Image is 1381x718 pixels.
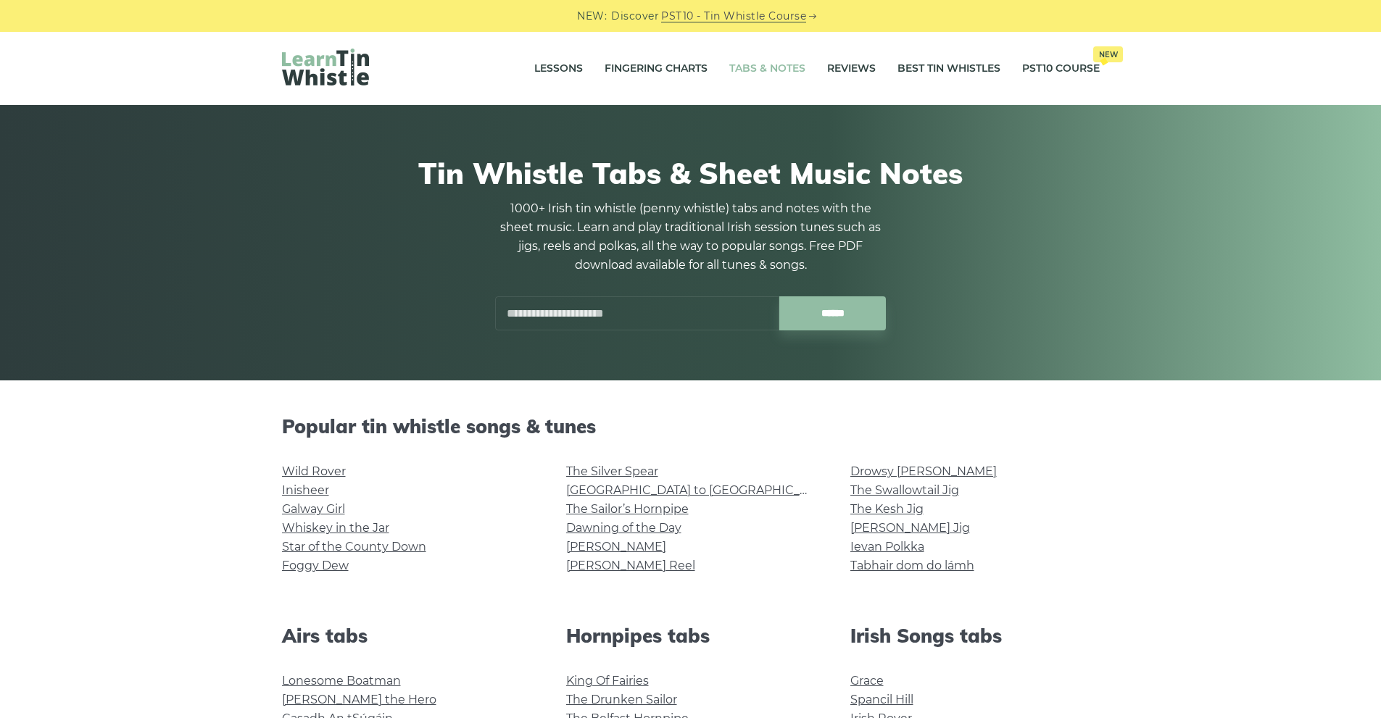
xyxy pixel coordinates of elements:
a: Tabhair dom do lámh [850,559,974,572]
p: 1000+ Irish tin whistle (penny whistle) tabs and notes with the sheet music. Learn and play tradi... [495,199,887,275]
a: PST10 CourseNew [1022,51,1100,87]
a: Grace [850,674,884,688]
a: Foggy Dew [282,559,349,572]
h2: Airs tabs [282,625,531,647]
a: Galway Girl [282,502,345,516]
a: [PERSON_NAME] the Hero [282,693,436,706]
a: Lonesome Boatman [282,674,401,688]
a: The Kesh Jig [850,502,924,516]
a: The Swallowtail Jig [850,483,959,497]
a: [GEOGRAPHIC_DATA] to [GEOGRAPHIC_DATA] [566,483,834,497]
img: LearnTinWhistle.com [282,49,369,85]
a: Spancil Hill [850,693,913,706]
a: [PERSON_NAME] Jig [850,521,970,535]
h2: Irish Songs tabs [850,625,1100,647]
a: The Drunken Sailor [566,693,677,706]
a: Wild Rover [282,464,346,478]
h2: Hornpipes tabs [566,625,816,647]
a: Lessons [534,51,583,87]
a: King Of Fairies [566,674,649,688]
h1: Tin Whistle Tabs & Sheet Music Notes [282,156,1100,191]
a: [PERSON_NAME] Reel [566,559,695,572]
a: Drowsy [PERSON_NAME] [850,464,997,478]
a: Tabs & Notes [729,51,805,87]
a: Whiskey in the Jar [282,521,389,535]
a: Inisheer [282,483,329,497]
a: The Silver Spear [566,464,658,478]
a: Fingering Charts [605,51,708,87]
span: New [1093,46,1123,62]
a: Best Tin Whistles [897,51,1000,87]
a: Star of the County Down [282,540,426,554]
a: Dawning of the Day [566,521,681,535]
a: [PERSON_NAME] [566,540,666,554]
a: Reviews [827,51,876,87]
a: Ievan Polkka [850,540,924,554]
a: The Sailor’s Hornpipe [566,502,689,516]
h2: Popular tin whistle songs & tunes [282,415,1100,438]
